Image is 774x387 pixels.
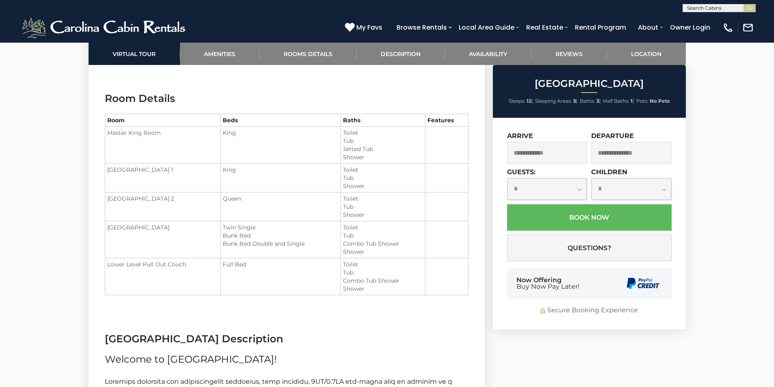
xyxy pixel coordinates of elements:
[343,195,423,203] li: Toilet
[607,43,686,65] a: Location
[392,20,451,35] a: Browse Rentals
[223,261,246,268] span: Full Bed
[522,20,567,35] a: Real Estate
[357,43,445,65] a: Description
[180,43,260,65] a: Amenities
[343,137,423,145] li: Tub
[105,164,221,192] td: [GEOGRAPHIC_DATA] 1
[223,166,236,173] span: King
[343,129,423,137] li: Toilet
[356,22,382,32] span: My Favs
[343,260,423,268] li: Toilet
[636,98,648,104] span: Pets:
[343,203,423,211] li: Tub
[634,20,662,35] a: About
[105,127,221,164] td: Master King Room
[509,96,533,106] li: |
[343,174,423,182] li: Tub
[343,268,423,277] li: Tub
[507,204,672,231] button: Book Now
[223,195,241,202] span: Queen
[343,182,423,190] li: Shower
[345,22,384,33] a: My Favs
[580,96,601,106] li: |
[573,98,576,104] strong: 5
[20,15,189,40] img: White-1-2.png
[495,78,684,89] h2: [GEOGRAPHIC_DATA]
[343,248,423,256] li: Shower
[425,114,468,127] th: Features
[603,98,629,104] span: Half Baths:
[603,96,634,106] li: |
[343,240,423,248] li: Combo Tub Shower
[343,153,423,161] li: Shower
[105,258,221,295] td: Lower Level Pull Out Couch
[223,223,338,231] li: Twin Single
[343,285,423,293] li: Shower
[445,43,531,65] a: Availability
[722,22,734,33] img: phone-regular-white.png
[507,168,536,176] label: Guests:
[223,231,338,240] li: Bunk Bed
[105,114,221,127] th: Room
[535,98,572,104] span: Sleeping Areas:
[507,132,533,140] label: Arrive
[666,20,714,35] a: Owner Login
[516,283,579,290] span: Buy Now Pay Later!
[507,306,672,315] div: Secure Booking Experience
[742,22,754,33] img: mail-regular-white.png
[509,98,525,104] span: Sleeps:
[591,168,627,176] label: Children
[650,98,670,104] strong: No Pets
[631,98,633,104] strong: 1
[343,277,423,285] li: Combo Tub Shower
[105,221,221,258] td: [GEOGRAPHIC_DATA]
[105,192,221,221] td: [GEOGRAPHIC_DATA] 2
[535,96,578,106] li: |
[531,43,607,65] a: Reviews
[580,98,595,104] span: Baths:
[89,43,180,65] a: Virtual Tour
[571,20,630,35] a: Rental Program
[343,211,423,219] li: Shower
[516,277,579,290] div: Now Offering
[596,98,599,104] strong: 3
[455,20,518,35] a: Local Area Guide
[223,129,236,136] span: King
[527,98,531,104] strong: 12
[343,223,423,231] li: Toilet
[591,132,634,140] label: Departure
[343,231,423,240] li: Tub
[343,145,423,153] li: Jetted Tub
[221,114,341,127] th: Beds
[340,114,425,127] th: Baths
[343,166,423,174] li: Toilet
[105,332,468,346] h3: [GEOGRAPHIC_DATA] Description
[223,240,338,248] li: Bunk Bed Double and Single
[105,353,277,365] span: Welcome to [GEOGRAPHIC_DATA]!
[105,91,468,106] h3: Room Details
[260,43,357,65] a: Rooms Details
[507,235,672,261] button: Questions?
